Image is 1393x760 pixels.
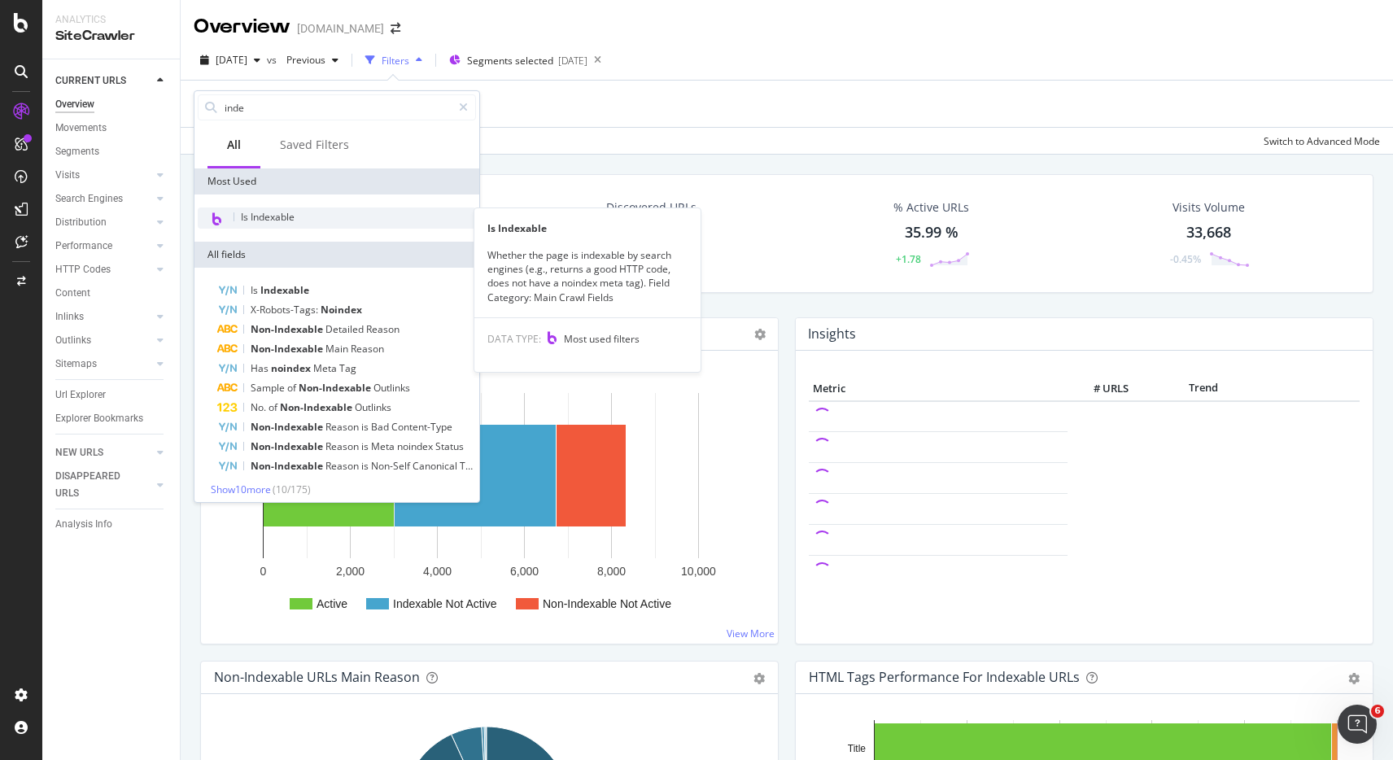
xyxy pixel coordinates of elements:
span: DATA TYPE: [487,332,541,346]
span: Detailed [325,322,366,336]
span: Content-Type [391,420,452,434]
span: Non-Indexable [251,439,325,453]
span: Non-Indexable [251,322,325,336]
a: HTTP Codes [55,261,152,278]
input: Search by field name [223,95,452,120]
text: Non-Indexable Not Active [543,597,671,610]
div: gear [753,673,765,684]
div: Switch to Advanced Mode [1264,134,1380,148]
text: 10,000 [681,565,716,578]
div: 35.99 % [905,222,959,243]
a: Movements [55,120,168,137]
button: Filters [359,47,429,73]
div: Visits Volume [1172,199,1245,216]
div: +1.78 [896,252,921,266]
div: HTTP Codes [55,261,111,278]
div: Explorer Bookmarks [55,410,143,427]
span: Non-Indexable [251,342,325,356]
div: DISAPPEARED URLS [55,468,138,502]
text: 8,000 [597,565,626,578]
a: DISAPPEARED URLS [55,468,152,502]
span: Has [251,361,271,375]
a: Sitemaps [55,356,152,373]
span: Reason [325,439,361,453]
div: All fields [194,242,479,268]
div: Url Explorer [55,387,106,404]
span: noindex [397,439,435,453]
span: of [269,400,280,414]
div: arrow-right-arrow-left [391,23,400,34]
div: Search Engines [55,190,123,207]
text: Indexable Not Active [393,597,497,610]
text: Title [848,743,867,754]
a: Content [55,285,168,302]
span: noindex [271,361,313,375]
span: 2025 Sep. 6th [216,53,247,67]
span: Outlinks [355,400,391,414]
div: Whether the page is indexable by search engines (e.g., returns a good HTTP code, does not have a ... [474,248,701,304]
span: of [287,381,299,395]
div: Segments [55,143,99,160]
button: Previous [280,47,345,73]
span: Show 10 more [211,483,271,496]
th: Trend [1133,377,1274,401]
div: Visits [55,167,80,184]
span: Status [435,439,464,453]
a: CURRENT URLS [55,72,152,90]
text: Active [317,597,347,610]
text: 2,000 [336,565,365,578]
div: Inlinks [55,308,84,325]
span: Segments selected [467,54,553,68]
h4: Insights [808,323,856,345]
button: Switch to Advanced Mode [1257,128,1380,154]
div: Content [55,285,90,302]
i: Options [754,329,766,340]
div: Outlinks [55,332,91,349]
span: Canonical [413,459,460,473]
th: # URLS [1068,377,1133,401]
div: Sitemaps [55,356,97,373]
span: Reason [325,420,361,434]
div: Filters [382,54,409,68]
text: 0 [260,565,267,578]
div: All [227,137,241,153]
span: Previous [280,53,325,67]
div: Movements [55,120,107,137]
div: Most Used [194,168,479,194]
span: Non-Indexable [251,420,325,434]
span: is [361,420,371,434]
span: ( 10 / 175 ) [273,483,311,496]
div: Non-Indexable URLs Main Reason [214,669,420,685]
div: Overview [194,13,290,41]
iframe: Intercom live chat [1338,705,1377,744]
div: Distribution [55,214,107,231]
a: Url Explorer [55,387,168,404]
div: SiteCrawler [55,27,167,46]
span: Is [251,283,260,297]
svg: A chart. [214,377,759,631]
div: [DOMAIN_NAME] [297,20,384,37]
a: NEW URLS [55,444,152,461]
div: Analysis Info [55,516,112,533]
div: Discovered URLs [606,199,696,216]
div: NEW URLS [55,444,103,461]
span: Sample [251,381,287,395]
a: Inlinks [55,308,152,325]
span: Indexable [260,283,309,297]
span: Non-Indexable [251,459,325,473]
a: Segments [55,143,168,160]
div: CURRENT URLS [55,72,126,90]
button: [DATE] [194,47,267,73]
span: Tag [339,361,356,375]
a: Outlinks [55,332,152,349]
div: Saved Filters [280,137,349,153]
span: Outlinks [373,381,410,395]
span: Noindex [321,303,362,317]
a: Overview [55,96,168,113]
span: Reason [325,459,361,473]
span: X-Robots-Tags: [251,303,321,317]
div: Analytics [55,13,167,27]
a: Distribution [55,214,152,231]
span: is [361,459,371,473]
